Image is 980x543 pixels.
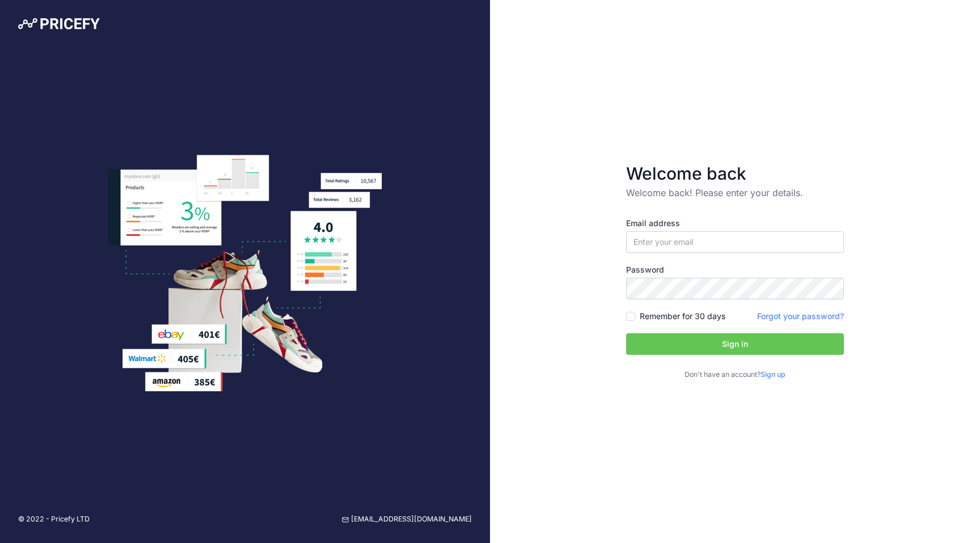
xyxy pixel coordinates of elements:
a: Sign up [761,370,785,379]
label: Remember for 30 days [640,311,725,322]
label: Email address [626,218,844,229]
a: Forgot your password? [757,311,844,321]
p: © 2022 - Pricefy LTD [18,514,90,525]
button: Sign in [626,333,844,355]
input: Enter your email [626,231,844,253]
p: Welcome back! Please enter your details. [626,186,844,200]
h3: Welcome back [626,163,844,184]
a: [EMAIL_ADDRESS][DOMAIN_NAME] [342,514,472,525]
label: Password [626,264,844,275]
img: Pricefy [18,18,100,29]
p: Don't have an account? [626,370,844,380]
